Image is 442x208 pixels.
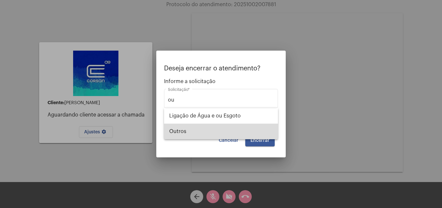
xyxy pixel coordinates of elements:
p: Deseja encerrar o atendimento? [164,65,278,72]
span: Outros [169,124,273,139]
span: Cancelar [219,138,238,143]
input: Buscar solicitação [168,97,274,103]
button: Encerrar [245,135,275,146]
span: Ligação de Água e ou Esgoto [169,108,273,124]
button: Cancelar [214,135,244,146]
span: Informe a solicitação [164,79,278,84]
span: Encerrar [250,138,270,143]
